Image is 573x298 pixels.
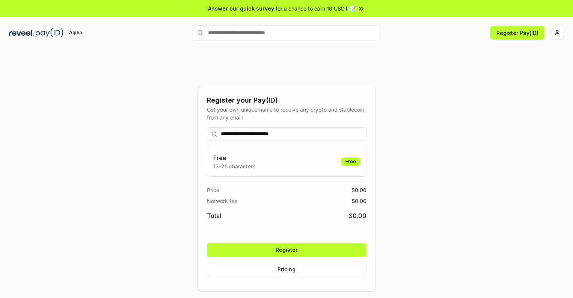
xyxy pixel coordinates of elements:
[207,197,237,205] span: Network fee
[213,153,255,162] h3: Free
[207,211,221,220] span: Total
[207,106,366,121] div: Get your own unique name to receive any crypto and stablecoin, from any chain
[9,28,34,38] img: reveel_dark
[207,95,366,106] div: Register your Pay(ID)
[207,186,219,194] span: Price
[207,263,366,276] button: Pricing
[351,186,366,194] span: $ 0.00
[65,28,86,38] div: Alpha
[490,26,544,39] button: Register Pay(ID)
[341,157,360,166] div: Free
[36,28,63,38] img: pay_id
[213,162,255,170] p: 13-25 characters
[208,5,274,12] span: Answer our quick survey
[276,5,356,12] span: for a chance to earn 10 USDT 📝
[207,243,366,257] button: Register
[351,197,366,205] span: $ 0.00
[349,211,366,220] span: $ 0.00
